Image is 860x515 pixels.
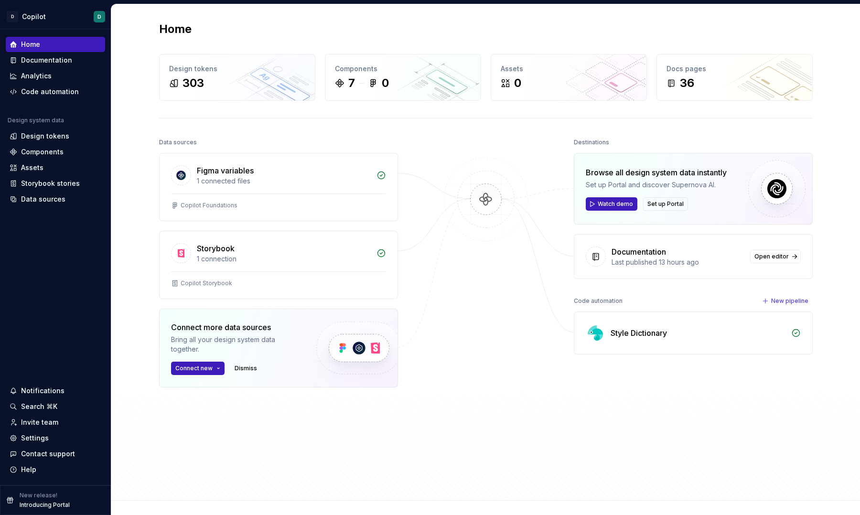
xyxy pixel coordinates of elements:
[21,194,65,204] div: Data sources
[97,13,101,21] div: D
[6,462,105,477] button: Help
[197,254,371,264] div: 1 connection
[171,362,225,375] button: Connect new
[20,501,70,509] p: Introducing Portal
[611,327,667,339] div: Style Dictionary
[235,365,257,372] span: Dismiss
[8,117,64,124] div: Design system data
[598,200,633,208] span: Watch demo
[6,37,105,52] a: Home
[6,430,105,446] a: Settings
[21,418,58,427] div: Invite team
[21,71,52,81] div: Analytics
[754,253,789,260] span: Open editor
[159,136,197,149] div: Data sources
[21,163,43,172] div: Assets
[7,11,18,22] div: D
[197,243,235,254] div: Storybook
[491,54,647,101] a: Assets0
[159,21,192,37] h2: Home
[750,250,801,263] a: Open editor
[169,64,305,74] div: Design tokens
[21,147,64,157] div: Components
[666,64,803,74] div: Docs pages
[21,87,79,97] div: Code automation
[348,75,355,91] div: 7
[159,153,398,221] a: Figma variables1 connected filesCopilot Foundations
[586,197,637,211] button: Watch demo
[6,415,105,430] a: Invite team
[501,64,637,74] div: Assets
[586,180,727,190] div: Set up Portal and discover Supernova AI.
[183,75,204,91] div: 303
[325,54,481,101] a: Components70
[6,129,105,144] a: Design tokens
[21,55,72,65] div: Documentation
[181,202,237,209] div: Copilot Foundations
[612,257,744,267] div: Last published 13 hours ago
[6,446,105,461] button: Contact support
[6,144,105,160] a: Components
[643,197,688,211] button: Set up Portal
[6,192,105,207] a: Data sources
[181,279,232,287] div: Copilot Storybook
[574,294,623,308] div: Code automation
[656,54,813,101] a: Docs pages36
[586,167,727,178] div: Browse all design system data instantly
[171,322,300,333] div: Connect more data sources
[647,200,684,208] span: Set up Portal
[680,75,694,91] div: 36
[21,433,49,443] div: Settings
[21,179,80,188] div: Storybook stories
[21,131,69,141] div: Design tokens
[21,386,64,396] div: Notifications
[22,12,46,21] div: Copilot
[6,399,105,414] button: Search ⌘K
[159,54,315,101] a: Design tokens303
[6,68,105,84] a: Analytics
[514,75,521,91] div: 0
[6,84,105,99] a: Code automation
[21,465,36,474] div: Help
[771,297,808,305] span: New pipeline
[382,75,389,91] div: 0
[21,40,40,49] div: Home
[6,176,105,191] a: Storybook stories
[574,136,609,149] div: Destinations
[21,449,75,459] div: Contact support
[2,6,109,27] button: DCopilotD
[171,335,300,354] div: Bring all your design system data together.
[230,362,261,375] button: Dismiss
[20,492,57,499] p: New release!
[6,160,105,175] a: Assets
[21,402,57,411] div: Search ⌘K
[6,53,105,68] a: Documentation
[612,246,666,257] div: Documentation
[197,165,254,176] div: Figma variables
[759,294,813,308] button: New pipeline
[159,231,398,299] a: Storybook1 connectionCopilot Storybook
[335,64,471,74] div: Components
[175,365,213,372] span: Connect new
[6,383,105,398] button: Notifications
[197,176,371,186] div: 1 connected files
